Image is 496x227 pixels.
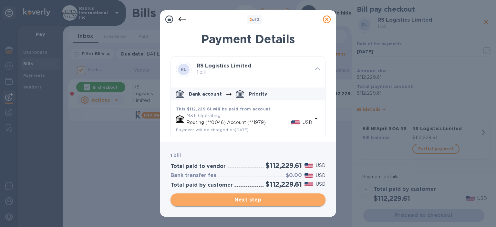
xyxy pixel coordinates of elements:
[265,180,302,188] h2: $112,229.61
[286,172,302,179] h3: $0.00
[176,107,271,111] b: This $112,229.61 will be paid from account
[305,163,313,168] img: USD
[249,17,252,22] span: 2
[189,91,222,97] p: Bank account
[171,57,325,82] div: RLRS Logistics Limited 1 bill
[291,120,300,125] img: USD
[170,193,325,206] button: Next step
[181,67,187,72] b: RL
[171,85,325,199] div: default-method
[305,182,313,186] img: USD
[170,182,233,188] h3: Total paid by customer
[197,69,310,76] p: 1 bill
[186,119,291,126] p: Routing (**0046) Account (**1979)
[170,163,226,170] h3: Total paid to vendor
[170,153,181,158] b: 1 bill
[197,63,251,69] b: RS Logistics Limited
[265,161,302,170] h2: $112,229.61
[176,196,320,204] span: Next step
[170,172,217,179] h3: Bank transfer fee
[170,32,325,46] h1: Payment Details
[249,91,267,97] p: Priority
[305,173,313,178] img: USD
[249,17,260,22] b: of 3
[316,172,325,179] p: USD
[316,181,325,188] p: USD
[303,119,312,126] p: USD
[176,127,249,132] span: Payment will be charged on [DATE]
[316,162,325,169] p: USD
[186,112,312,119] p: M&T Operating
